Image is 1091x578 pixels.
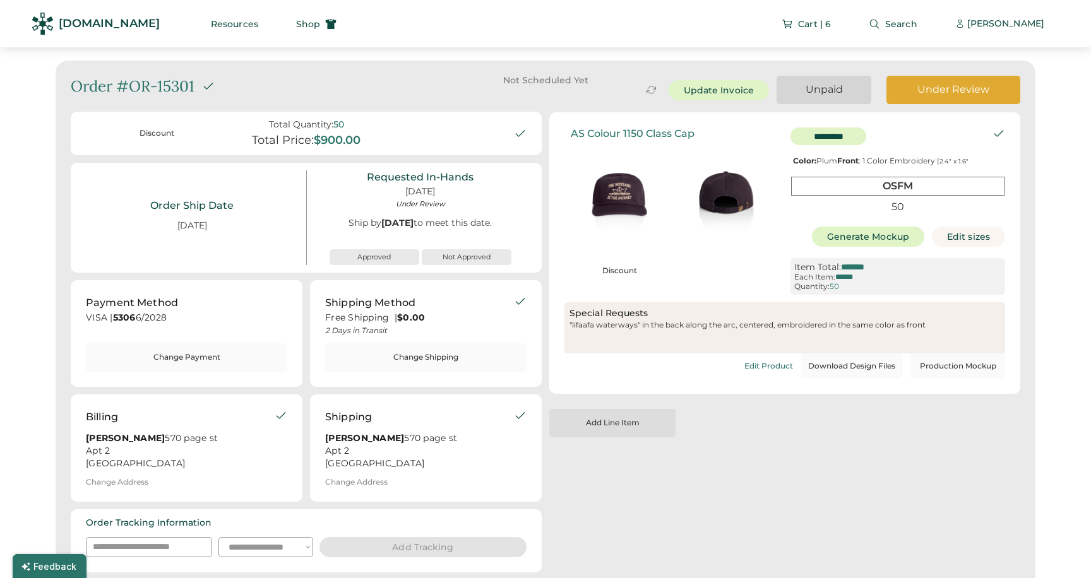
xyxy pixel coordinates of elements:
[325,343,527,372] button: Change Shipping
[319,537,527,557] button: Add Tracking
[59,16,160,32] div: [DOMAIN_NAME]
[86,312,287,327] div: VISA | 6/2028
[333,119,344,130] div: 50
[564,144,672,252] img: generate-image
[381,217,414,228] strong: [DATE]
[569,266,670,276] div: Discount
[794,273,835,281] div: Each Item:
[325,312,514,324] div: Free Shipping |
[405,186,435,198] div: [DATE]
[791,198,1005,215] div: 50
[325,432,404,444] strong: [PERSON_NAME]
[86,410,118,425] div: Billing
[330,249,419,265] button: Approved
[86,343,287,372] button: Change Payment
[967,18,1044,30] div: [PERSON_NAME]
[798,20,831,28] span: Cart | 6
[86,432,275,470] div: 570 page st Apt 2 [GEOGRAPHIC_DATA]
[885,20,917,28] span: Search
[801,353,903,379] button: Download Design Files
[837,156,859,165] strong: Front
[766,11,846,37] button: Cart | 6
[569,307,1000,320] div: Special Requests
[86,478,148,487] div: Change Address
[467,76,624,85] div: Not Scheduled Yet
[792,83,856,97] div: Unpaid
[397,312,425,323] strong: $0.00
[32,13,54,35] img: Rendered Logo - Screens
[314,134,361,148] div: $900.00
[325,410,372,425] div: Shipping
[196,11,273,37] button: Resources
[812,227,925,247] button: Generate Mockup
[902,83,1005,97] div: Under Review
[793,156,816,165] strong: Color:
[86,295,178,310] div: Payment Method
[672,144,779,252] img: generate-image
[794,282,830,291] div: Quantity:
[93,128,220,139] div: Discount
[330,217,512,245] div: Ship by to meet this date.
[830,282,839,291] div: 50
[252,134,314,148] div: Total Price:
[396,199,445,208] div: Under Review
[571,127,695,139] div: AS Colour 1150 Class Cap
[549,409,676,437] button: Add Line Item
[325,432,514,470] div: 570 page st Apt 2 [GEOGRAPHIC_DATA]
[791,177,1005,195] div: OSFM
[281,11,352,37] button: Shop
[162,215,222,237] div: [DATE]
[939,157,969,165] font: 2.4" x 1.6"
[113,312,136,323] strong: 5306
[86,432,165,444] strong: [PERSON_NAME]
[422,249,511,265] button: Not Approved
[1031,521,1085,575] iframe: Front Chat
[910,353,1005,379] button: Production Mockup
[744,362,793,370] div: Edit Product
[669,80,769,100] button: Update Invoice
[269,119,333,130] div: Total Quantity:
[367,170,474,184] div: Requested In-Hands
[325,326,514,336] div: 2 Days in Transit
[932,227,1005,247] button: Edit sizes
[71,76,194,97] div: Order #OR-15301
[86,517,212,529] div: Order Tracking Information
[150,199,234,213] div: Order Ship Date
[325,478,388,487] div: Change Address
[794,262,841,273] div: Item Total:
[325,295,415,310] div: Shipping Method
[569,320,1000,348] div: "lifaafa waterways" in the back along the arc, centered, embroidered in the same color as front
[790,156,1005,165] div: Plum : 1 Color Embroidery |
[854,11,933,37] button: Search
[296,20,320,28] span: Shop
